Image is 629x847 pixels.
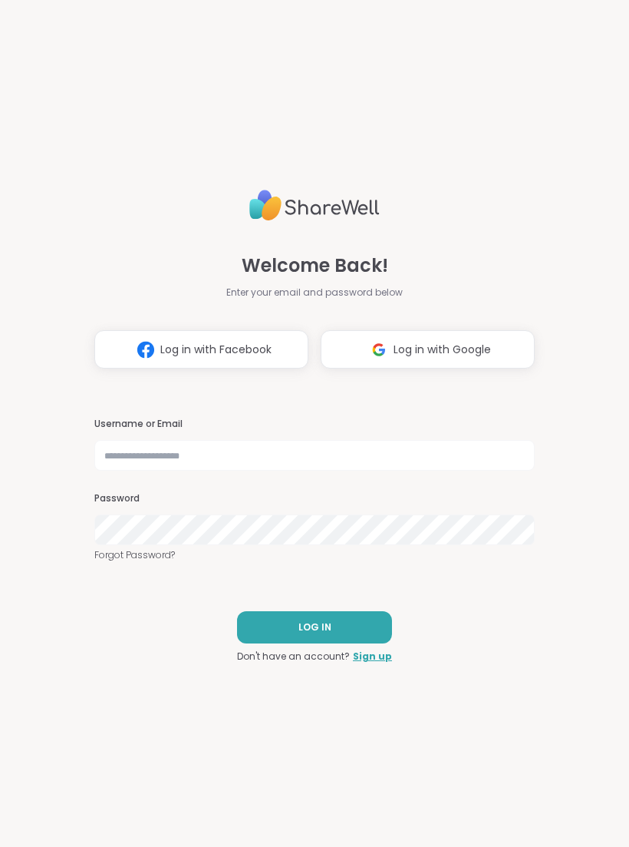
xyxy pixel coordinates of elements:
button: Log in with Google [321,330,535,369]
img: ShareWell Logo [249,184,380,227]
a: Sign up [353,650,392,663]
span: Enter your email and password below [226,286,403,299]
span: Don't have an account? [237,650,350,663]
img: ShareWell Logomark [364,336,394,364]
span: Welcome Back! [242,252,388,280]
h3: Username or Email [94,418,535,431]
span: LOG IN [298,620,331,634]
h3: Password [94,492,535,505]
a: Forgot Password? [94,548,535,562]
img: ShareWell Logomark [131,336,160,364]
span: Log in with Google [394,342,491,358]
button: Log in with Facebook [94,330,308,369]
button: LOG IN [237,611,392,644]
span: Log in with Facebook [160,342,272,358]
